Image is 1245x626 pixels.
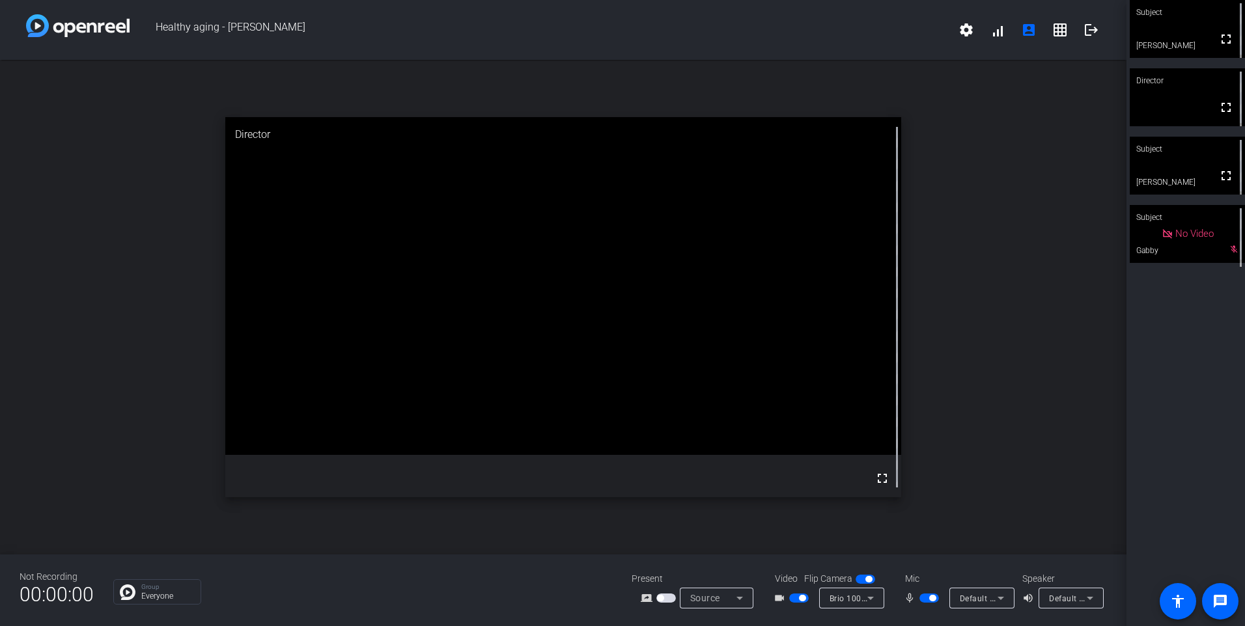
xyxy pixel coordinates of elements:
span: 00:00:00 [20,578,94,610]
mat-icon: volume_up [1022,590,1038,606]
div: Speaker [1022,572,1100,586]
div: Mic [892,572,1022,586]
p: Group [141,584,194,590]
mat-icon: grid_on [1052,22,1068,38]
div: Director [1130,68,1245,93]
mat-icon: screen_share_outline [641,590,656,606]
div: Not Recording [20,570,94,584]
div: Director [225,117,901,152]
div: Subject [1130,137,1245,161]
span: Source [690,593,720,603]
mat-icon: account_box [1021,22,1037,38]
span: No Video [1175,228,1214,239]
mat-icon: message [1212,593,1228,609]
mat-icon: mic_none [904,590,919,606]
img: Chat Icon [120,584,135,600]
mat-icon: settings [958,22,974,38]
img: white-gradient.svg [26,14,130,37]
mat-icon: accessibility [1170,593,1186,609]
div: Subject [1130,205,1245,230]
span: Video [775,572,798,586]
span: Default - Speakers (4- USB AUDIO ) (1130:1620) [1049,593,1229,603]
mat-icon: fullscreen [1218,168,1234,184]
span: Flip Camera [804,572,852,586]
mat-icon: fullscreen [1218,100,1234,115]
p: Everyone [141,592,194,600]
span: Default - Microphone (Brio 100) (046d:094c) [960,593,1128,603]
mat-icon: videocam_outline [774,590,789,606]
span: Brio 100 (046d:094c) [830,593,910,603]
mat-icon: fullscreen [1218,31,1234,47]
span: Healthy aging - [PERSON_NAME] [130,14,951,46]
button: signal_cellular_alt [982,14,1013,46]
mat-icon: logout [1084,22,1099,38]
mat-icon: fullscreen [874,470,890,486]
div: Present [632,572,762,586]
